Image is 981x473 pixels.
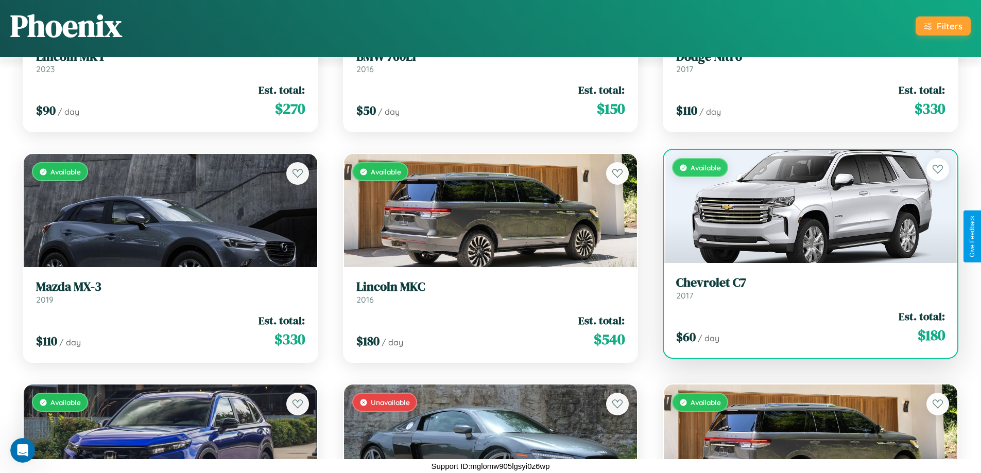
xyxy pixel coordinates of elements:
span: Est. total: [899,82,945,97]
iframe: Intercom live chat [10,438,35,463]
button: Filters [916,16,971,36]
span: $ 90 [36,102,56,119]
a: BMW 760Li2016 [356,49,625,75]
span: / day [58,107,79,117]
div: Give Feedback [969,216,976,257]
span: 2017 [676,290,693,301]
h1: Phoenix [10,5,122,47]
span: $ 110 [36,332,57,349]
span: $ 540 [594,329,625,349]
a: Mazda MX-32019 [36,279,305,305]
span: Est. total: [899,309,945,324]
a: Lincoln MKT2023 [36,49,305,75]
span: / day [699,107,721,117]
span: $ 110 [676,102,697,119]
span: 2016 [356,294,374,305]
h3: Lincoln MKC [356,279,625,294]
p: Support ID: mglomw905lgsyi0z6wp [431,459,549,473]
span: Est. total: [578,82,625,97]
span: / day [59,337,81,347]
span: / day [698,333,719,343]
span: $ 150 [597,98,625,119]
h3: Mazda MX-3 [36,279,305,294]
span: $ 330 [274,329,305,349]
span: 2019 [36,294,54,305]
span: 2023 [36,64,55,74]
span: Est. total: [259,82,305,97]
span: 2017 [676,64,693,74]
span: $ 270 [275,98,305,119]
span: $ 180 [356,332,380,349]
span: Available [50,167,81,176]
span: $ 50 [356,102,376,119]
a: Chevrolet C72017 [676,275,945,301]
span: Available [50,398,81,407]
span: $ 330 [915,98,945,119]
a: Dodge Nitro2017 [676,49,945,75]
span: Est. total: [578,313,625,328]
a: Lincoln MKC2016 [356,279,625,305]
span: 2016 [356,64,374,74]
span: / day [382,337,403,347]
h3: Chevrolet C7 [676,275,945,290]
span: Est. total: [259,313,305,328]
span: Available [371,167,401,176]
span: $ 60 [676,328,696,345]
div: Filters [937,21,962,31]
span: Unavailable [371,398,410,407]
span: / day [378,107,400,117]
span: $ 180 [918,325,945,345]
span: Available [691,163,721,172]
span: Available [691,398,721,407]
